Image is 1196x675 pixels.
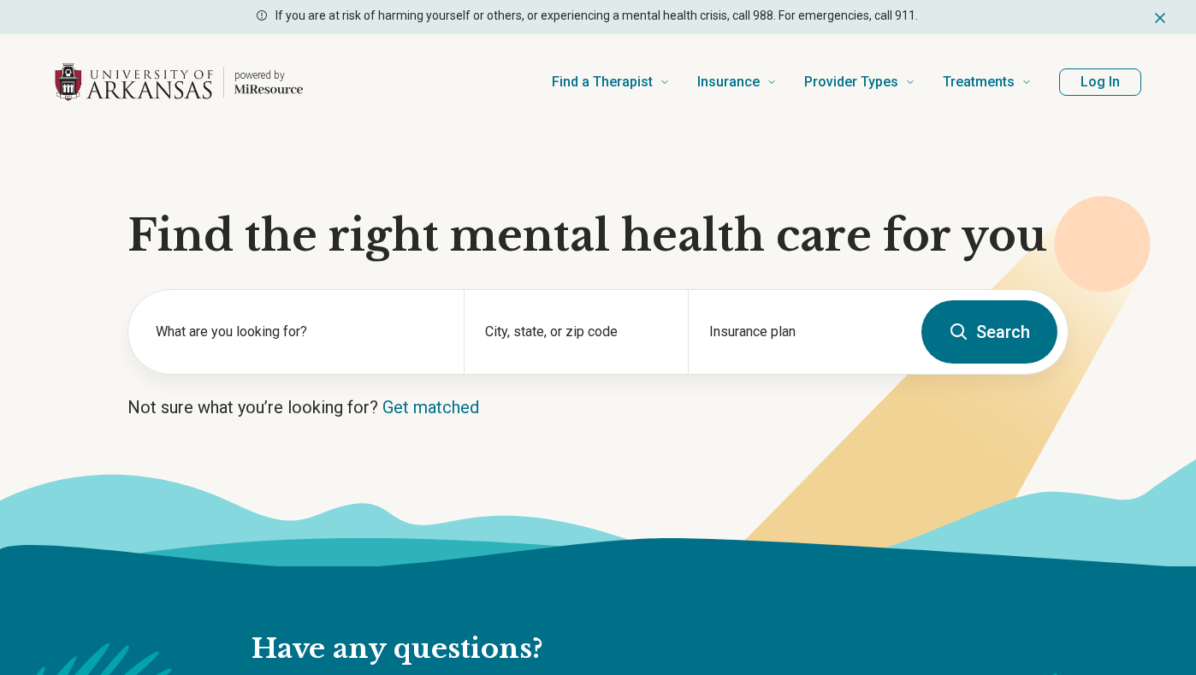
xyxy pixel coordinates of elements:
button: Search [921,300,1057,364]
p: powered by [234,68,303,82]
span: Find a Therapist [552,70,653,94]
a: Find a Therapist [552,48,670,116]
a: Insurance [697,48,777,116]
button: Log In [1059,68,1141,96]
h2: Have any questions? [252,631,904,667]
a: Provider Types [804,48,915,116]
p: If you are at risk of harming yourself or others, or experiencing a mental health crisis, call 98... [275,7,918,25]
label: What are you looking for? [156,322,443,342]
span: Treatments [943,70,1015,94]
button: Dismiss [1152,7,1169,27]
span: Provider Types [804,70,898,94]
h1: Find the right mental health care for you [127,210,1069,262]
a: Treatments [943,48,1032,116]
a: Home page [55,55,303,110]
span: Insurance [697,70,760,94]
p: Not sure what you’re looking for? [127,395,1069,419]
a: Get matched [382,397,479,417]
